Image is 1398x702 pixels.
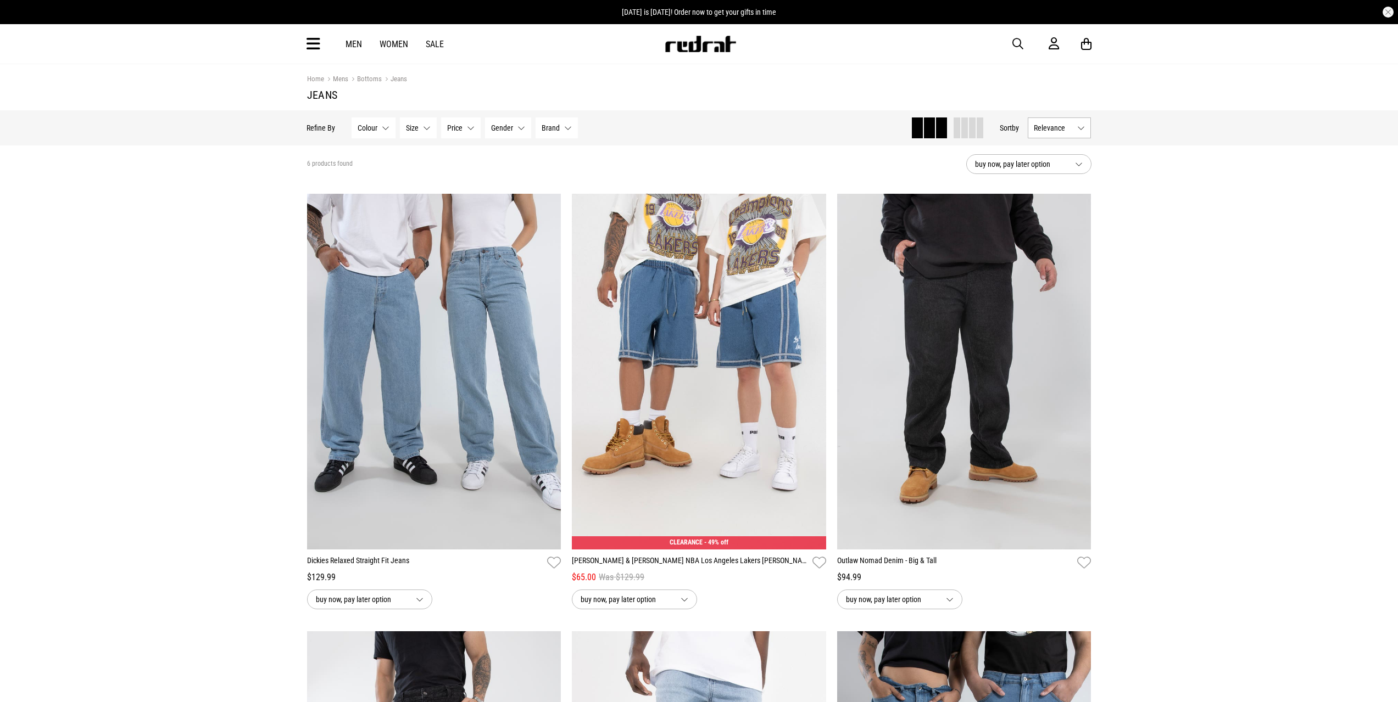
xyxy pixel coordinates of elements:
[358,123,378,132] span: Colour
[307,194,561,549] img: Dickies Relaxed Straight Fit Jeans in Blue
[572,571,596,584] span: $65.00
[1000,121,1020,134] button: Sortby
[664,36,737,52] img: Redrat logo
[572,194,826,549] img: Mitchell & Ness Nba Los Angeles Lakers Denim Short in Blue
[837,571,1091,584] div: $94.99
[581,593,672,606] span: buy now, pay later option
[846,593,937,606] span: buy now, pay later option
[536,117,578,138] button: Brand
[346,39,362,49] a: Men
[1028,117,1091,138] button: Relevance
[599,571,644,584] span: Was $129.99
[307,123,336,132] p: Refine By
[307,160,353,169] span: 6 products found
[316,593,407,606] span: buy now, pay later option
[406,123,419,132] span: Size
[1034,123,1073,132] span: Relevance
[837,555,1073,571] a: Outlaw Nomad Denim - Big & Tall
[307,571,561,584] div: $129.99
[1012,123,1020,132] span: by
[492,123,514,132] span: Gender
[442,117,481,138] button: Price
[400,117,437,138] button: Size
[382,75,407,85] a: Jeans
[542,123,560,132] span: Brand
[704,538,728,546] span: - 49% off
[380,39,408,49] a: Women
[307,75,324,83] a: Home
[670,538,703,546] span: CLEARANCE
[975,158,1066,171] span: buy now, pay later option
[426,39,444,49] a: Sale
[348,75,382,85] a: Bottoms
[307,555,543,571] a: Dickies Relaxed Straight Fit Jeans
[448,123,463,132] span: Price
[622,8,776,16] span: [DATE] is [DATE]! Order now to get your gifts in time
[307,88,1091,102] h1: Jeans
[307,589,432,609] button: buy now, pay later option
[352,117,396,138] button: Colour
[486,117,532,138] button: Gender
[572,589,697,609] button: buy now, pay later option
[966,154,1091,174] button: buy now, pay later option
[837,589,962,609] button: buy now, pay later option
[324,75,348,85] a: Mens
[837,194,1091,549] img: Outlaw Nomad Denim - Big & Tall in Blue
[572,555,808,571] a: [PERSON_NAME] & [PERSON_NAME] NBA Los Angeles Lakers [PERSON_NAME]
